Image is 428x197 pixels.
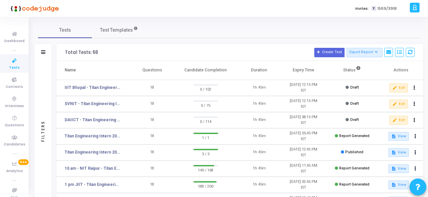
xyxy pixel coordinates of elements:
span: New [18,159,29,165]
span: 0 / 102 [193,86,218,92]
button: Export Report [347,48,383,57]
span: 140 / 168 [193,166,218,173]
mat-icon: edit [392,86,397,90]
mat-icon: description [391,150,396,155]
button: Edit [389,100,408,108]
span: Analytics [6,168,23,174]
span: Report Generated [339,166,369,170]
span: Dashboard [4,38,25,44]
mat-icon: description [391,183,396,187]
span: 0 / 75 [193,102,218,108]
button: View [388,148,409,157]
button: Edit [389,84,408,92]
td: 18 [130,177,175,193]
td: 18 [130,80,175,96]
span: Tests [9,65,20,71]
td: 1h 45m [237,161,281,177]
td: 1h 45m [237,96,281,112]
span: 188 / 200 [193,183,218,189]
th: Name [57,61,130,80]
label: Invites: [355,6,369,11]
div: Filters [40,94,46,168]
td: 1h 45m [237,144,281,161]
button: Create Test [314,48,345,57]
mat-icon: edit [392,118,397,123]
span: Questions [5,123,24,128]
span: 3 / 3 [193,150,218,157]
td: [DATE] 11:45 AM IST [281,161,326,177]
td: 1h 45m [237,177,281,193]
img: logo [8,2,59,15]
td: 18 [130,161,175,177]
span: Tests [59,27,71,34]
span: Contests [6,84,23,90]
td: [DATE] 12:15 PM IST [281,96,326,112]
span: Interviews [5,103,24,109]
span: Candidates [4,142,25,147]
button: Edit [389,116,408,125]
th: Expiry Time [281,61,326,80]
td: [DATE] 02:45 PM IST [281,177,326,193]
td: 1h 45m [237,128,281,144]
div: Total Tests: 68 [65,50,98,55]
th: Questions [130,61,175,80]
span: 1569/3918 [378,6,397,11]
span: 1 / 1 [193,134,218,141]
td: [DATE] 12:15 PM IST [281,80,326,96]
th: Candidate Completion [174,61,237,80]
span: Test Templates [100,27,133,34]
mat-icon: description [391,134,396,139]
a: Titan Engineering Intern 2026 [65,133,120,139]
span: T [371,6,376,11]
mat-icon: description [391,166,396,171]
span: Draft [350,118,359,122]
th: Duration [237,61,281,80]
a: 1 pm JIIT - Titan Engineering Intern 2026 [65,182,120,188]
td: 18 [130,112,175,128]
th: Status [325,61,379,80]
th: Actions [379,61,423,80]
td: 18 [130,128,175,144]
td: [DATE] 05:45 PM IST [281,128,326,144]
button: View [388,132,409,141]
a: Titan Engineering Intern 2026 [65,149,120,155]
td: 18 [130,144,175,161]
span: Published [345,150,363,154]
td: 1h 45m [237,112,281,128]
a: IIIT Bhopal - Titan Engineering Intern 2026 [65,85,120,91]
a: SVNIT - Titan Engineering Intern 2026 [65,101,120,107]
span: Report Generated [339,182,369,187]
a: 10 am - NIT Raipur - Titan Engineering Intern 2026 [65,165,120,171]
td: [DATE] 08:15 PM IST [281,112,326,128]
button: View [388,180,409,189]
span: Draft [350,101,359,106]
button: View [388,164,409,173]
span: 0 / 114 [193,118,218,125]
a: DAIICT - Titan Engineering Intern 2026 [65,117,120,123]
span: Draft [350,85,359,90]
mat-icon: edit [392,102,397,106]
td: 18 [130,96,175,112]
td: 1h 45m [237,80,281,96]
td: [DATE] 12:45 PM IST [281,144,326,161]
span: Report Generated [339,134,369,138]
